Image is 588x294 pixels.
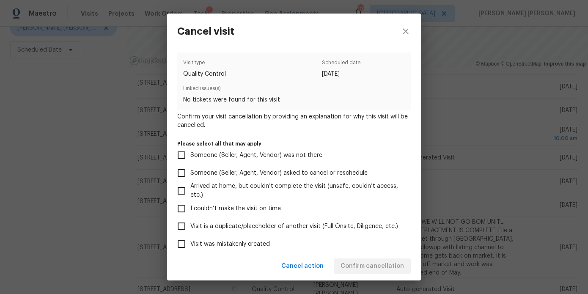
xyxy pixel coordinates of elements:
[190,240,270,249] span: Visit was mistakenly created
[183,70,226,78] span: Quality Control
[177,113,411,129] span: Confirm your visit cancellation by providing an explanation for why this visit will be cancelled.
[390,14,421,49] button: close
[183,58,226,70] span: Visit type
[281,261,324,272] span: Cancel action
[183,96,405,104] span: No tickets were found for this visit
[177,25,234,37] h3: Cancel visit
[278,258,327,274] button: Cancel action
[190,204,281,213] span: I couldn’t make the visit on time
[190,151,322,160] span: Someone (Seller, Agent, Vendor) was not there
[190,222,398,231] span: Visit is a duplicate/placeholder of another visit (Full Onsite, Diligence, etc.)
[190,182,404,200] span: Arrived at home, but couldn’t complete the visit (unsafe, couldn’t access, etc.)
[190,169,368,178] span: Someone (Seller, Agent, Vendor) asked to cancel or reschedule
[177,141,411,146] label: Please select all that may apply
[183,84,405,96] span: Linked issues(s)
[322,70,360,78] span: [DATE]
[322,58,360,70] span: Scheduled date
